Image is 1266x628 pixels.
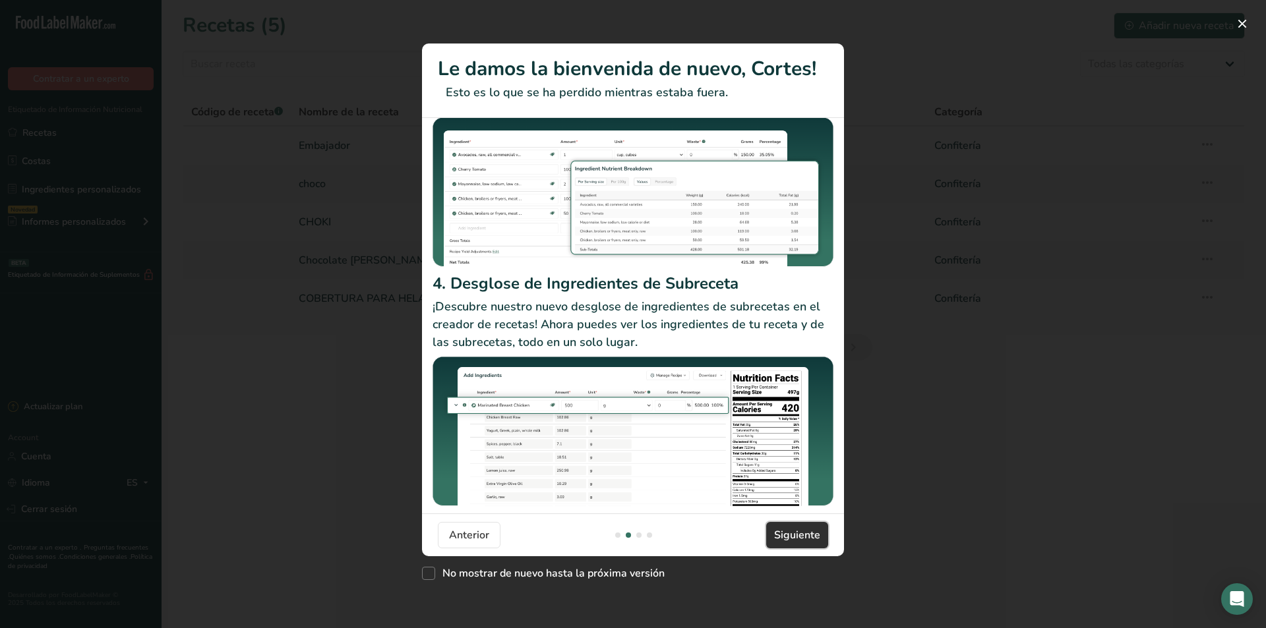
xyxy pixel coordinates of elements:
h2: 4. Desglose de Ingredientes de Subreceta [433,271,833,295]
button: Anterior [438,522,500,548]
p: Esto es lo que se ha perdido mientras estaba fuera. [438,84,828,101]
p: ¡Descubre nuestro nuevo desglose de ingredientes de subrecetas en el creador de recetas! Ahora pu... [433,298,833,351]
span: Siguiente [774,527,820,543]
button: Siguiente [766,522,828,548]
div: Open Intercom Messenger [1221,583,1253,615]
span: Anterior [449,527,489,543]
h1: Le damos la bienvenida de nuevo, Cortes! [438,54,828,84]
img: Desglose de Ingredientes de Subreceta [433,357,833,506]
span: No mostrar de nuevo hasta la próxima versión [435,567,665,580]
img: Ingredientes duplicados [433,117,833,267]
